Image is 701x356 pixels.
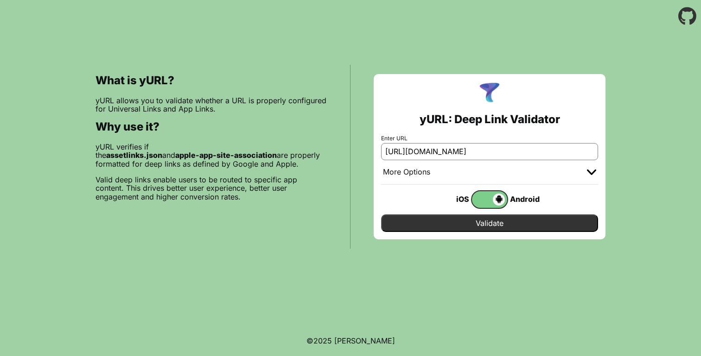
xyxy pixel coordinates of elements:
div: Android [508,193,545,205]
p: yURL allows you to validate whether a URL is properly configured for Universal Links and App Links. [96,96,327,113]
span: 2025 [313,336,332,345]
h2: Why use it? [96,120,327,133]
footer: © [306,325,395,356]
img: yURL Logo [478,81,502,106]
b: assetlinks.json [106,150,162,160]
a: Michael Ibragimchayev's Personal Site [334,336,395,345]
img: chevron [587,169,596,175]
div: More Options [383,168,430,177]
label: Enter URL [381,135,598,142]
div: iOS [434,193,471,205]
p: yURL verifies if the and are properly formatted for deep links as defined by Google and Apple. [96,143,327,168]
b: apple-app-site-association [175,150,277,160]
h2: yURL: Deep Link Validator [420,113,560,126]
input: e.g. https://app.chayev.com/xyx [381,143,598,160]
p: Valid deep links enable users to be routed to specific app content. This drives better user exper... [96,175,327,201]
input: Validate [381,214,598,232]
h2: What is yURL? [96,74,327,87]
